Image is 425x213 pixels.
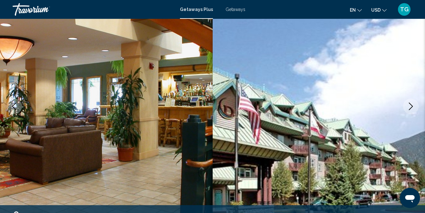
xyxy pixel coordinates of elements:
button: User Menu [396,3,412,16]
button: Next image [403,99,419,114]
button: Previous image [6,99,22,114]
button: Change language [350,5,362,14]
a: Getaways Plus [180,7,213,12]
a: Getaways [226,7,245,12]
span: USD [371,8,381,13]
span: en [350,8,356,13]
button: Change currency [371,5,387,14]
span: TG [400,6,409,13]
iframe: Button to launch messaging window [400,188,420,208]
a: Travorium [13,3,174,16]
